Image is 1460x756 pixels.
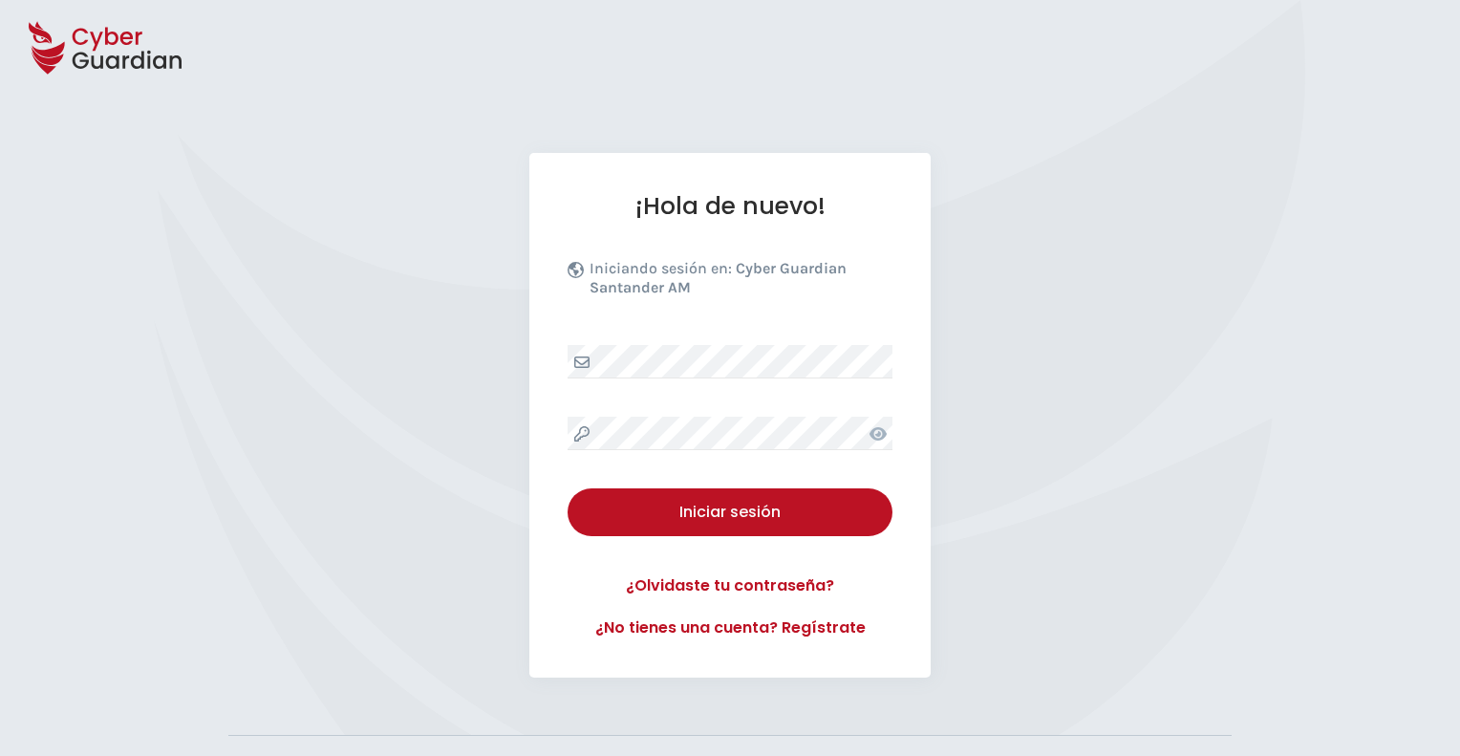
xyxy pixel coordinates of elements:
p: Iniciando sesión en: [590,259,888,307]
a: ¿No tienes una cuenta? Regístrate [568,616,892,639]
b: Cyber Guardian Santander AM [590,259,847,296]
a: ¿Olvidaste tu contraseña? [568,574,892,597]
button: Iniciar sesión [568,488,892,536]
div: Iniciar sesión [582,501,878,524]
h1: ¡Hola de nuevo! [568,191,892,221]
